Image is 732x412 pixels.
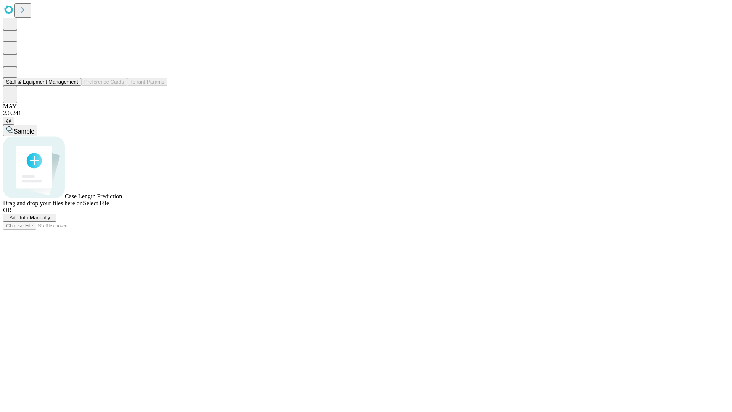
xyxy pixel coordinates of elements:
span: Add Info Manually [10,215,50,220]
button: Add Info Manually [3,214,56,222]
div: MAY [3,103,729,110]
button: Staff & Equipment Management [3,78,81,86]
button: Sample [3,125,37,136]
button: Tenant Params [127,78,167,86]
span: @ [6,118,11,124]
button: @ [3,117,14,125]
span: OR [3,207,11,213]
span: Case Length Prediction [65,193,122,200]
span: Select File [83,200,109,206]
button: Preference Cards [81,78,127,86]
span: Sample [14,128,34,135]
div: 2.0.241 [3,110,729,117]
span: Drag and drop your files here or [3,200,82,206]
